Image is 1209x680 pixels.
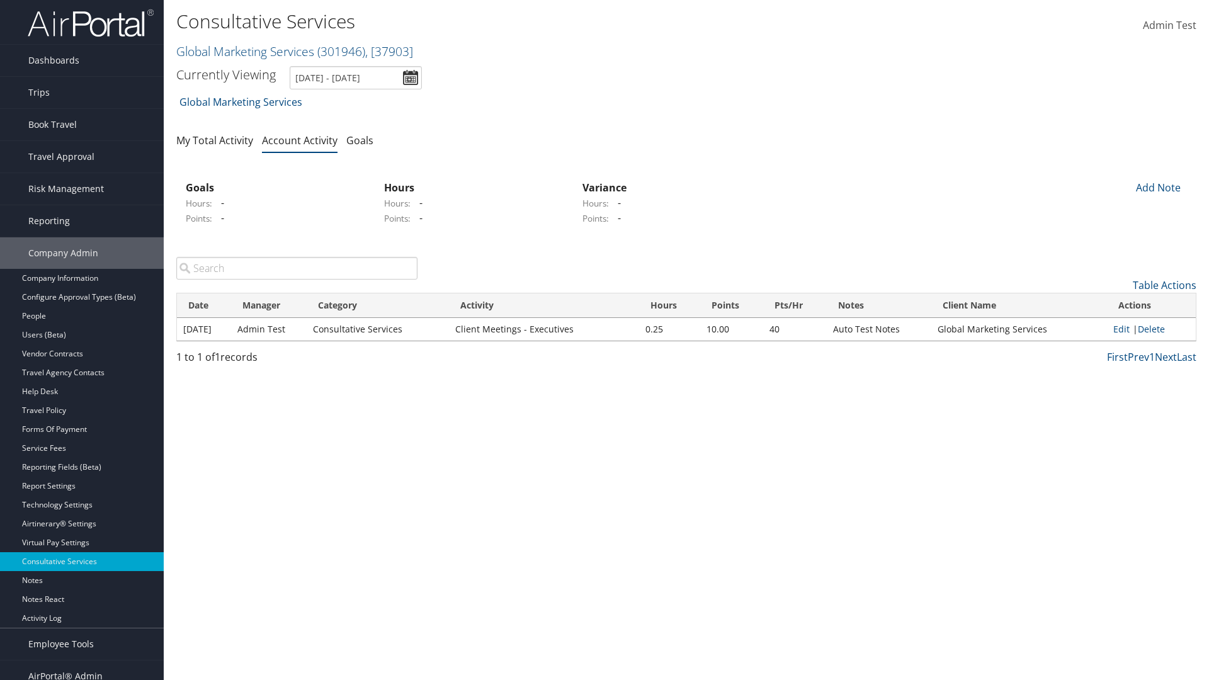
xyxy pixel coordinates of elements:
[611,196,621,210] span: -
[1177,350,1196,364] a: Last
[582,212,609,225] label: Points:
[1133,278,1196,292] a: Table Actions
[307,318,449,341] td: Consultative Services
[700,293,763,318] th: Points
[827,293,931,318] th: Notes
[384,212,411,225] label: Points:
[231,318,307,341] td: Admin Test
[1149,350,1155,364] a: 1
[177,318,231,341] td: [DATE]
[611,211,621,225] span: -
[28,237,98,269] span: Company Admin
[763,293,827,318] th: Pts/Hr
[449,318,639,341] td: Client Meetings - Executives
[177,293,231,318] th: Date: activate to sort column ascending
[176,349,417,371] div: 1 to 1 of records
[176,133,253,147] a: My Total Activity
[582,197,609,210] label: Hours:
[1143,18,1196,32] span: Admin Test
[365,43,413,60] span: , [ 37903 ]
[1143,6,1196,45] a: Admin Test
[28,109,77,140] span: Book Travel
[1107,350,1128,364] a: First
[413,196,423,210] span: -
[1107,293,1196,318] th: Actions
[179,89,302,115] a: Global Marketing Services
[28,141,94,173] span: Travel Approval
[231,293,307,318] th: Manager: activate to sort column ascending
[215,350,220,364] span: 1
[28,45,79,76] span: Dashboards
[582,181,627,195] strong: Variance
[639,293,700,318] th: Hours
[1107,318,1196,341] td: |
[176,257,417,280] input: Search
[1128,350,1149,364] a: Prev
[763,318,827,341] td: 40
[176,66,276,83] h3: Currently Viewing
[28,173,104,205] span: Risk Management
[176,43,413,60] a: Global Marketing Services
[1113,323,1130,335] a: Edit
[449,293,639,318] th: Activity: activate to sort column ascending
[176,8,856,35] h1: Consultative Services
[28,8,154,38] img: airportal-logo.png
[1127,180,1187,195] div: Add Note
[186,197,212,210] label: Hours:
[346,133,373,147] a: Goals
[186,181,214,195] strong: Goals
[639,318,700,341] td: 0.25
[1155,350,1177,364] a: Next
[931,318,1106,341] td: Global Marketing Services
[384,181,414,195] strong: Hours
[413,211,423,225] span: -
[215,211,224,225] span: -
[215,196,224,210] span: -
[307,293,449,318] th: Category: activate to sort column ascending
[700,318,763,341] td: 10.00
[931,293,1106,318] th: Client Name
[384,197,411,210] label: Hours:
[317,43,365,60] span: ( 301946 )
[28,628,94,660] span: Employee Tools
[1138,323,1165,335] a: Delete
[186,212,212,225] label: Points:
[28,77,50,108] span: Trips
[827,318,931,341] td: Auto Test Notes
[262,133,338,147] a: Account Activity
[28,205,70,237] span: Reporting
[290,66,422,89] input: [DATE] - [DATE]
